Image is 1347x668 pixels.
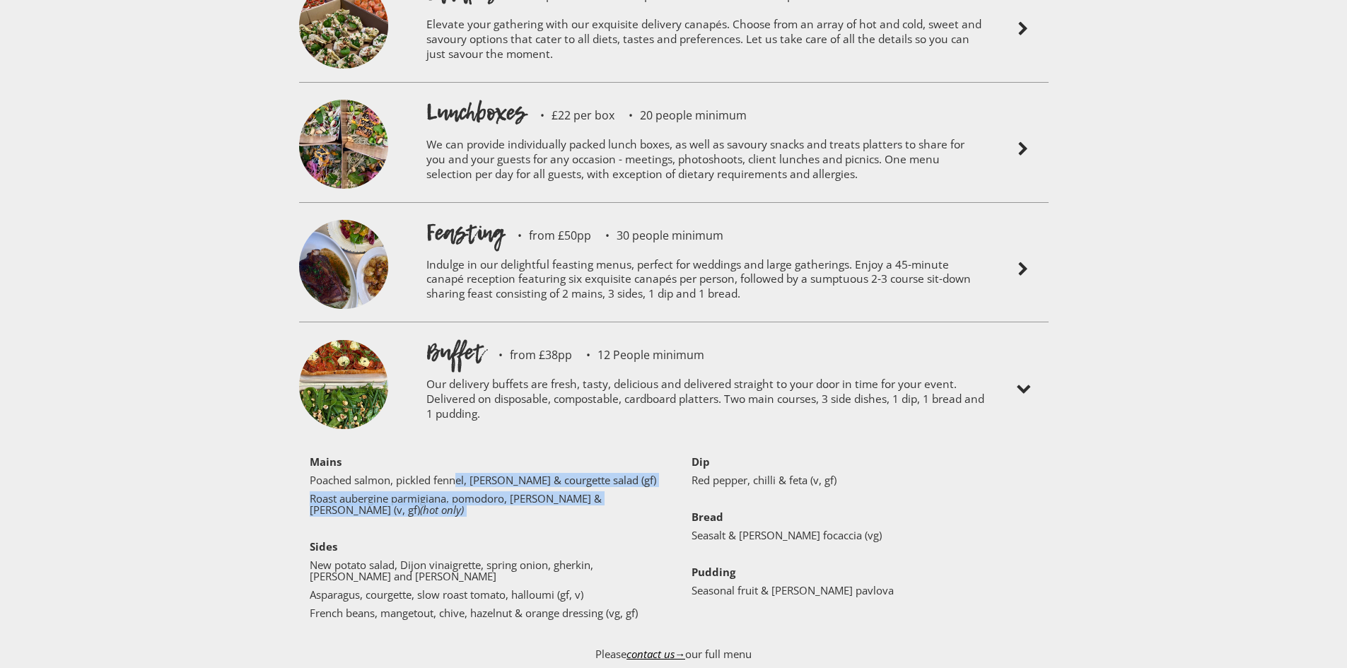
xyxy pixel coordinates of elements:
p: We can provide individually packed lunch boxes, as well as savoury snacks and treats platters to ... [426,128,985,195]
strong: Pudding [692,565,735,579]
p: ‍ [692,493,1038,504]
p: 20 people minimum [614,110,747,121]
p: £22 per box [526,110,614,121]
p: Poached salmon, pickled fennel, [PERSON_NAME] & courgette salad (gf) [310,474,656,486]
p: from £38pp [484,349,572,361]
p: ‍ [310,456,656,467]
h1: Buffet [426,336,484,368]
p: Red pepper, chilli & feta (v, gf) [692,474,1038,486]
p: Seasalt & [PERSON_NAME] focaccia (vg) [692,529,1038,541]
p: from £50pp [503,230,591,241]
p: Elevate your gathering with our exquisite delivery canapés. Choose from an array of hot and cold,... [426,8,985,75]
p: 30 people minimum [591,230,723,241]
p: 12 People minimum [572,349,704,361]
strong: Bread [692,510,723,524]
strong: Mains [310,455,342,469]
h1: Lunchboxes [426,97,526,128]
p: ‍ [310,522,656,534]
p: Seasonal fruit & [PERSON_NAME] pavlova [692,585,1038,596]
p: ‍ [692,548,1038,559]
h1: Feasting [426,217,503,248]
p: Indulge in our delightful feasting menus, perfect for weddings and large gatherings. Enjoy a 45-m... [426,248,985,315]
p: French beans, mangetout, chive, hazelnut & orange dressing (vg, gf) [310,607,656,619]
p: Asparagus, courgette, slow roast tomato, halloumi (gf, v) [310,589,656,600]
p: Our delivery buffets are fresh, tasty, delicious and delivered straight to your door in time for ... [426,368,985,435]
strong: Sides [310,539,337,553]
p: New potato salad, Dijon vinaigrette, spring onion, gherkin, [PERSON_NAME] and [PERSON_NAME] [310,559,656,582]
strong: Dip [692,455,710,469]
em: (hot only) [420,503,464,517]
a: contact us→ [626,647,685,661]
p: Roast aubergine parmigiana, pomodoro, [PERSON_NAME] & [PERSON_NAME] (v, gf) [310,493,656,515]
